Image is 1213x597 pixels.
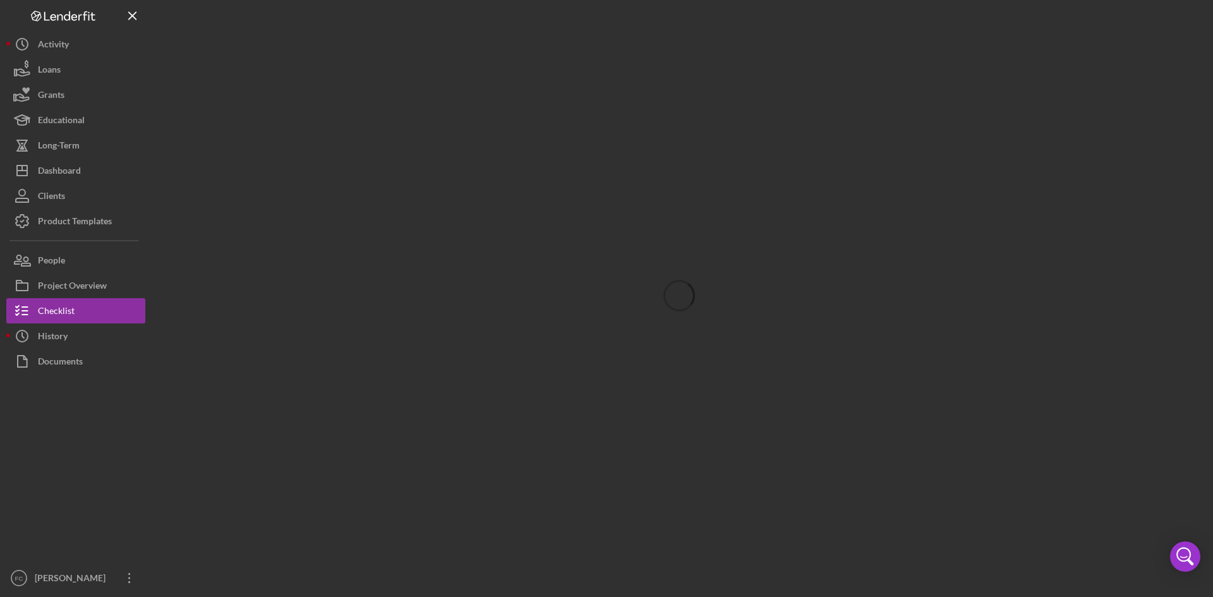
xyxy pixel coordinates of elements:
button: Grants [6,82,145,107]
button: Long-Term [6,133,145,158]
div: Checklist [38,298,75,327]
div: Project Overview [38,273,107,301]
button: Educational [6,107,145,133]
div: Open Intercom Messenger [1170,541,1200,572]
button: History [6,323,145,349]
text: FC [15,575,23,582]
button: FC[PERSON_NAME] [6,565,145,591]
button: People [6,248,145,273]
button: Checklist [6,298,145,323]
div: Product Templates [38,208,112,237]
button: Project Overview [6,273,145,298]
div: Educational [38,107,85,136]
button: Loans [6,57,145,82]
div: Documents [38,349,83,377]
button: Dashboard [6,158,145,183]
button: Product Templates [6,208,145,234]
div: Long-Term [38,133,80,161]
div: Grants [38,82,64,111]
div: History [38,323,68,352]
div: Loans [38,57,61,85]
div: People [38,248,65,276]
div: Clients [38,183,65,212]
button: Activity [6,32,145,57]
div: Dashboard [38,158,81,186]
div: [PERSON_NAME] [32,565,114,594]
button: Documents [6,349,145,374]
div: Activity [38,32,69,60]
button: Clients [6,183,145,208]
